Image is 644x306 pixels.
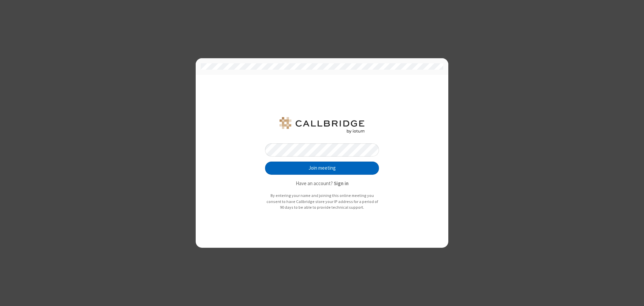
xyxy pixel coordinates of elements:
[278,117,366,133] img: QA Selenium DO NOT DELETE OR CHANGE
[265,180,379,188] p: Have an account?
[265,162,379,175] button: Join meeting
[334,180,349,188] button: Sign in
[334,180,349,186] strong: Sign in
[265,193,379,210] p: By entering your name and joining this online meeting you consent to have Callbridge store your I...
